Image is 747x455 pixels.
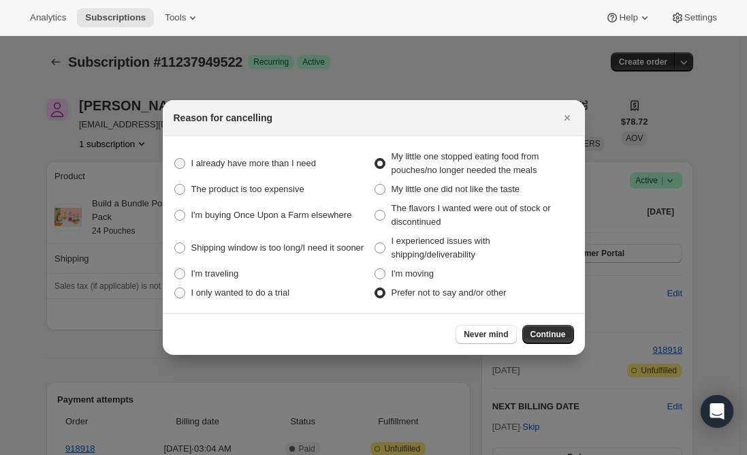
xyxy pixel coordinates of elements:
[464,329,508,340] span: Never mind
[30,12,66,23] span: Analytics
[191,184,304,194] span: The product is too expensive
[191,268,239,279] span: I'm traveling
[85,12,146,23] span: Subscriptions
[530,329,566,340] span: Continue
[191,158,317,168] span: I already have more than I need
[165,12,186,23] span: Tools
[684,12,717,23] span: Settings
[157,8,208,27] button: Tools
[191,287,290,298] span: I only wanted to do a trial
[456,325,516,344] button: Never mind
[392,236,490,260] span: I experienced issues with shipping/deliverability
[701,395,733,428] div: Open Intercom Messenger
[392,203,551,227] span: The flavors I wanted were out of stock or discontinued
[619,12,637,23] span: Help
[191,210,352,220] span: I'm buying Once Upon a Farm elsewhere
[191,242,364,253] span: Shipping window is too long/I need it sooner
[558,108,577,127] button: Close
[597,8,659,27] button: Help
[392,151,539,175] span: My little one stopped eating food from pouches/no longer needed the meals
[22,8,74,27] button: Analytics
[392,268,434,279] span: I'm moving
[522,325,574,344] button: Continue
[392,287,507,298] span: Prefer not to say and/or other
[174,111,272,125] h2: Reason for cancelling
[392,184,520,194] span: My little one did not like the taste
[663,8,725,27] button: Settings
[77,8,154,27] button: Subscriptions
